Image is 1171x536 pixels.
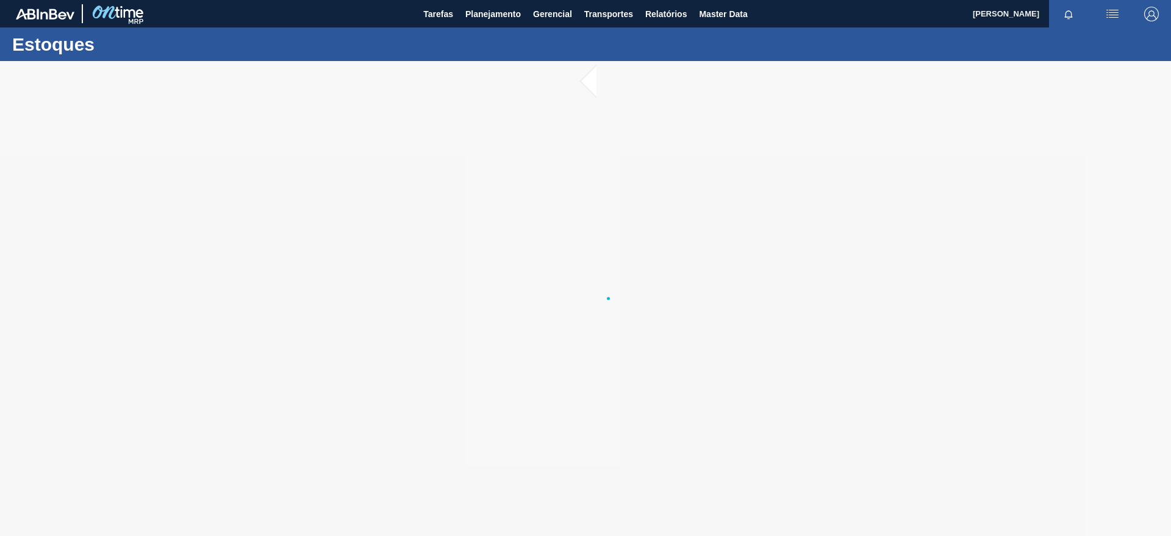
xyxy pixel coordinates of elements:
span: Tarefas [423,7,453,21]
img: TNhmsLtSVTkK8tSr43FrP2fwEKptu5GPRR3wAAAABJRU5ErkJggg== [16,9,74,20]
span: Gerencial [533,7,572,21]
button: Notificações [1049,5,1088,23]
span: Relatórios [645,7,687,21]
span: Master Data [699,7,747,21]
img: Logout [1144,7,1159,21]
span: Transportes [584,7,633,21]
h1: Estoques [12,37,229,51]
img: userActions [1105,7,1120,21]
span: Planejamento [465,7,521,21]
